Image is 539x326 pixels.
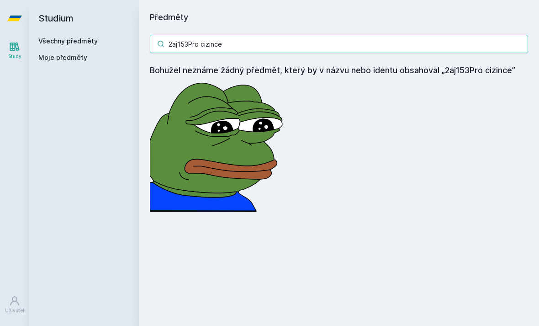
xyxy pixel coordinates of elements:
[150,11,528,24] h1: Předměty
[2,291,27,319] a: Uživatel
[38,37,98,45] a: Všechny předměty
[5,307,24,314] div: Uživatel
[8,53,21,60] div: Study
[150,77,287,212] img: error_picture.png
[150,64,528,77] h4: Bohužel neznáme žádný předmět, který by v názvu nebo identu obsahoval „2aj153Pro cizince”
[2,37,27,64] a: Study
[150,35,528,53] input: Název nebo ident předmětu…
[38,53,87,62] span: Moje předměty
